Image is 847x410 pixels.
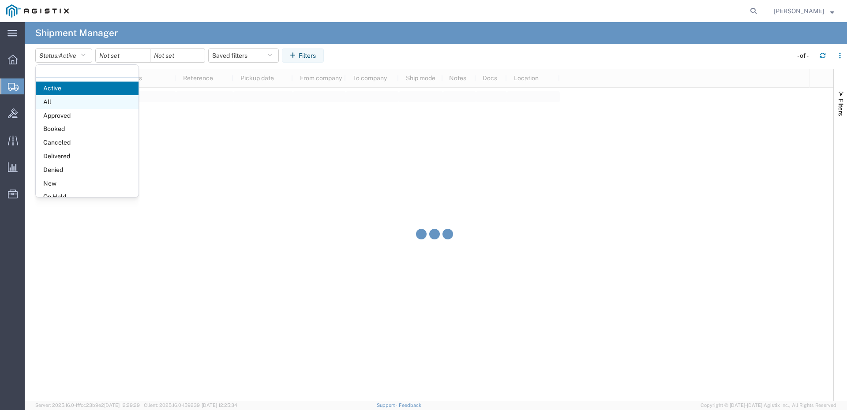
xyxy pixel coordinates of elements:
[35,22,118,44] h4: Shipment Manager
[59,52,76,59] span: Active
[35,403,140,408] span: Server: 2025.16.0-1ffcc23b9e2
[104,403,140,408] span: [DATE] 12:29:29
[35,48,92,63] button: Status:Active
[701,402,836,409] span: Copyright © [DATE]-[DATE] Agistix Inc., All Rights Reserved
[36,95,139,109] span: All
[96,49,150,62] input: Not set
[774,6,824,16] span: Stuart Packer
[202,403,237,408] span: [DATE] 12:25:34
[36,163,139,177] span: Denied
[36,190,139,204] span: On Hold
[797,51,813,60] div: - of -
[36,177,139,190] span: New
[150,49,205,62] input: Not set
[377,403,399,408] a: Support
[773,6,835,16] button: [PERSON_NAME]
[837,99,844,116] span: Filters
[282,48,324,63] button: Filters
[36,109,139,123] span: Approved
[36,149,139,163] span: Delivered
[36,82,139,95] span: Active
[399,403,421,408] a: Feedback
[144,403,237,408] span: Client: 2025.16.0-1592391
[208,48,279,63] button: Saved filters
[6,4,69,18] img: logo
[36,122,139,136] span: Booked
[36,136,139,149] span: Canceled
